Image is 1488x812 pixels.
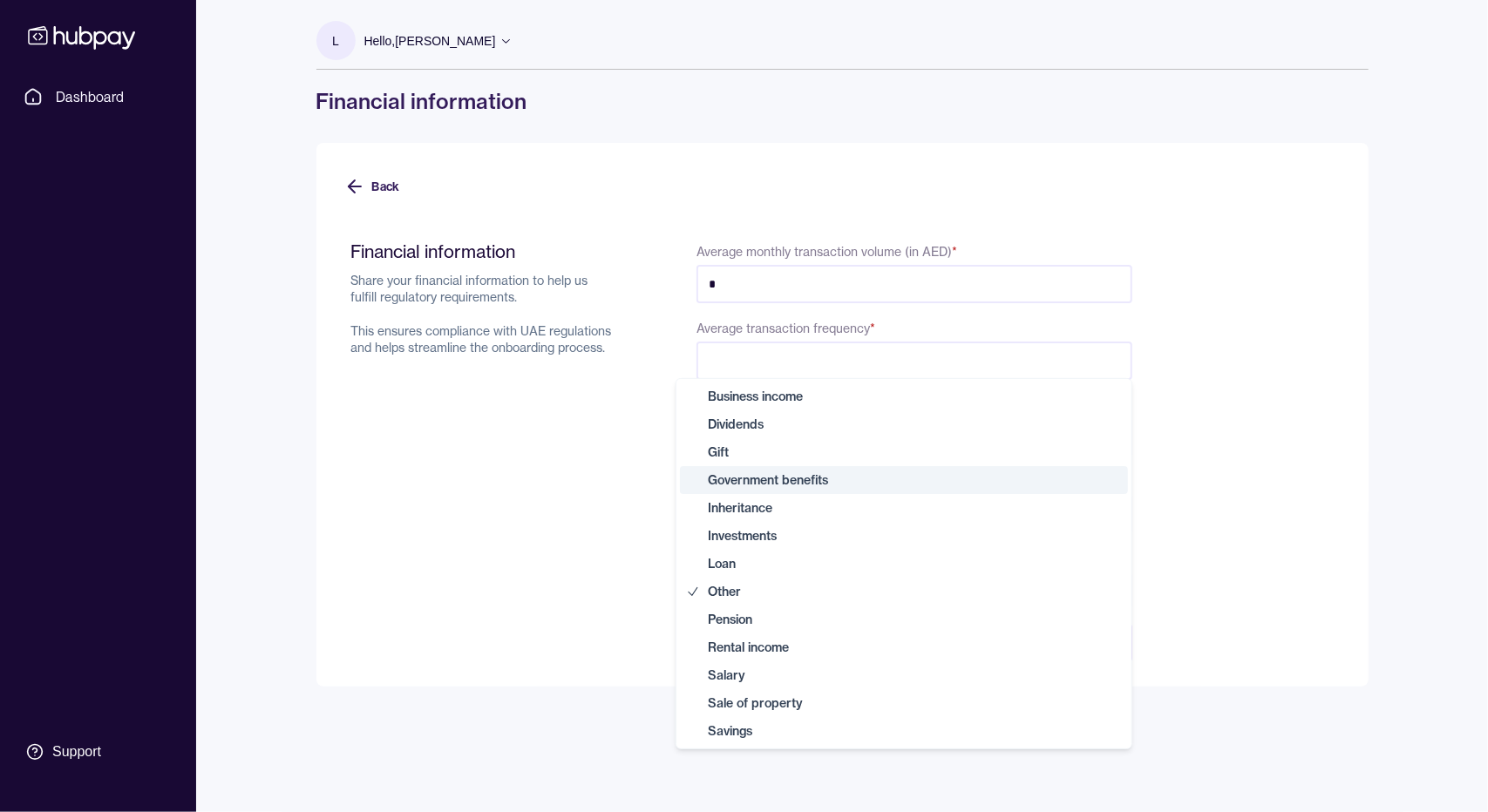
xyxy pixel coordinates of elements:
[708,471,828,489] span: Government benefits
[708,499,772,517] span: Inheritance
[708,639,789,656] span: Rental income
[708,694,803,712] span: Sale of property
[708,527,777,545] span: Investments
[708,416,764,433] span: Dividends
[708,667,745,684] span: Salary
[708,722,752,740] span: Savings
[708,443,729,461] span: Gift
[708,583,741,600] span: Other
[708,555,736,572] span: Loan
[708,388,803,405] span: Business income
[708,611,752,628] span: Pension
